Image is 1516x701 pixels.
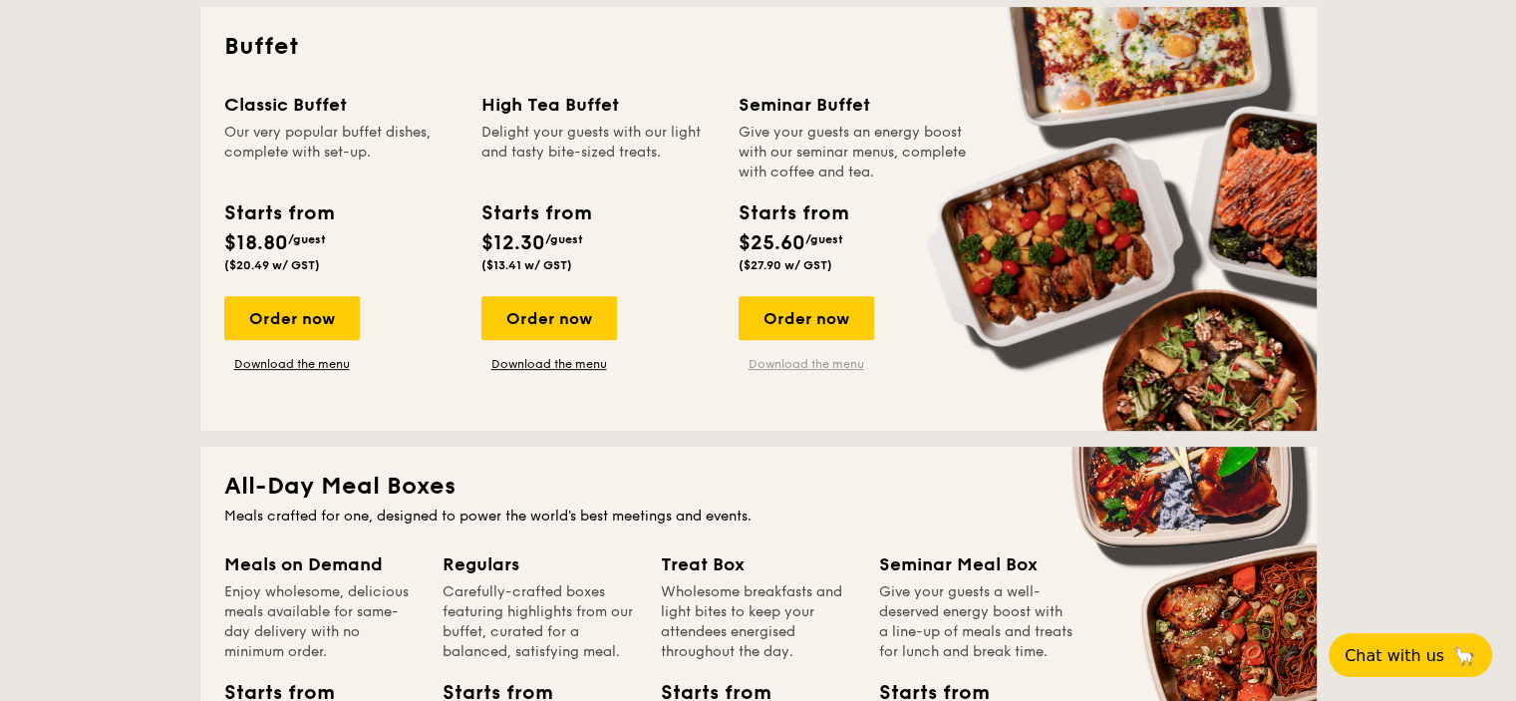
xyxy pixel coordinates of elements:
a: Download the menu [739,356,874,372]
a: Download the menu [481,356,617,372]
div: Delight your guests with our light and tasty bite-sized treats. [481,123,715,182]
a: Download the menu [224,356,360,372]
div: Order now [481,296,617,340]
div: High Tea Buffet [481,91,715,119]
div: Seminar Meal Box [879,550,1073,578]
span: Chat with us [1345,646,1444,665]
div: Order now [739,296,874,340]
span: ($27.90 w/ GST) [739,258,832,272]
div: Starts from [481,198,590,228]
div: Starts from [224,198,333,228]
h2: All-Day Meal Boxes [224,471,1293,503]
span: 🦙 [1452,644,1476,667]
div: Classic Buffet [224,91,457,119]
div: Wholesome breakfasts and light bites to keep your attendees energised throughout the day. [661,582,855,662]
div: Give your guests a well-deserved energy boost with a line-up of meals and treats for lunch and br... [879,582,1073,662]
div: Regulars [443,550,637,578]
div: Our very popular buffet dishes, complete with set-up. [224,123,457,182]
span: $18.80 [224,231,288,255]
div: Starts from [739,198,847,228]
span: $12.30 [481,231,545,255]
h2: Buffet [224,31,1293,63]
div: Meals crafted for one, designed to power the world's best meetings and events. [224,507,1293,526]
span: $25.60 [739,231,805,255]
div: Carefully-crafted boxes featuring highlights from our buffet, curated for a balanced, satisfying ... [443,582,637,662]
div: Treat Box [661,550,855,578]
div: Give your guests an energy boost with our seminar menus, complete with coffee and tea. [739,123,972,182]
span: /guest [288,232,326,246]
div: Meals on Demand [224,550,419,578]
div: Enjoy wholesome, delicious meals available for same-day delivery with no minimum order. [224,582,419,662]
span: ($20.49 w/ GST) [224,258,320,272]
span: /guest [545,232,583,246]
span: /guest [805,232,843,246]
button: Chat with us🦙 [1329,633,1492,677]
div: Seminar Buffet [739,91,972,119]
span: ($13.41 w/ GST) [481,258,572,272]
div: Order now [224,296,360,340]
